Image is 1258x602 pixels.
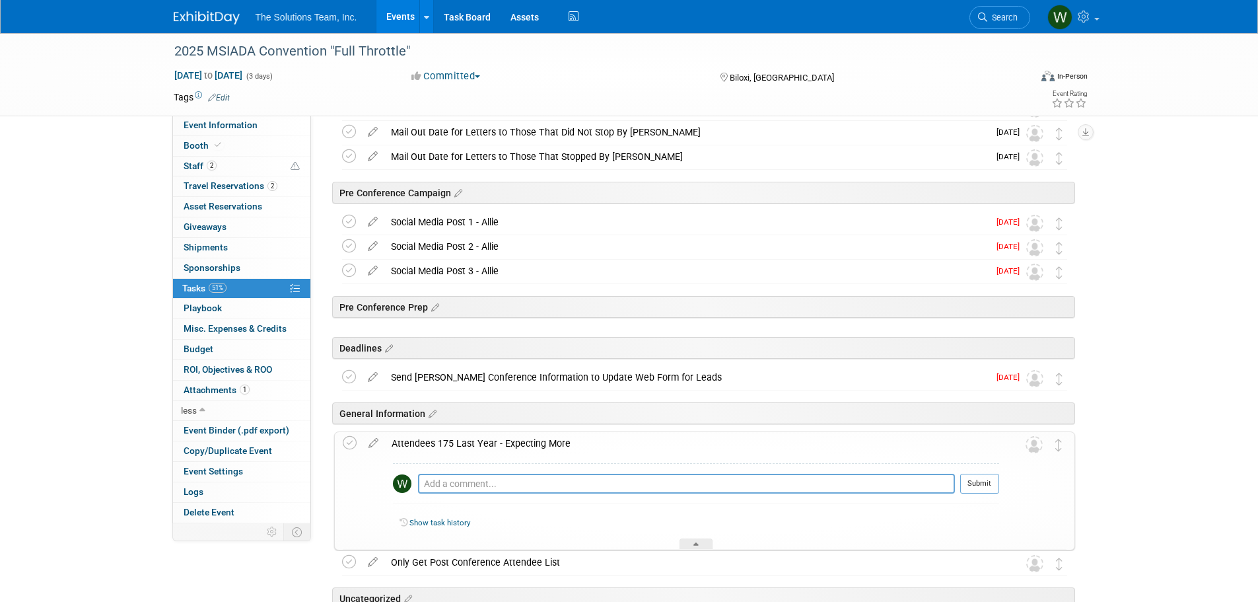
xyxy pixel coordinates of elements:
[361,241,384,252] a: edit
[1057,71,1088,81] div: In-Person
[361,126,384,138] a: edit
[393,474,411,493] img: Will Orzechowski
[256,12,357,22] span: The Solutions Team, Inc.
[428,300,439,313] a: Edit sections
[184,507,234,517] span: Delete Event
[361,371,384,383] a: edit
[184,221,227,232] span: Giveaways
[1051,91,1087,97] div: Event Rating
[1026,370,1043,387] img: Unassigned
[385,432,999,455] div: Attendees 175 Last Year - Expecting More
[332,402,1075,424] div: General Information
[1056,217,1063,230] i: Move task
[173,217,310,237] a: Giveaways
[1026,149,1043,167] img: Unassigned
[184,120,258,130] span: Event Information
[245,72,273,81] span: (3 days)
[361,151,384,163] a: edit
[384,145,989,168] div: Mail Out Date for Letters to Those That Stopped By [PERSON_NAME]
[173,401,310,421] a: less
[173,381,310,400] a: Attachments1
[208,93,230,102] a: Edit
[173,157,310,176] a: Staff2
[407,69,485,83] button: Committed
[209,283,227,293] span: 51%
[184,323,287,334] span: Misc. Expenses & Credits
[173,116,310,135] a: Event Information
[267,181,277,191] span: 2
[384,551,1000,574] div: Only Get Post Conference Attendee List
[184,262,240,273] span: Sponsorships
[173,258,310,278] a: Sponsorships
[451,186,462,199] a: Edit sections
[173,176,310,196] a: Travel Reservations2
[1055,439,1062,451] i: Move task
[1056,373,1063,385] i: Move task
[215,141,221,149] i: Booth reservation complete
[240,385,250,395] span: 1
[184,161,217,171] span: Staff
[173,340,310,359] a: Budget
[184,180,277,191] span: Travel Reservations
[1026,555,1043,572] img: Unassigned
[969,6,1030,29] a: Search
[174,69,243,81] span: [DATE] [DATE]
[952,69,1088,89] div: Event Format
[730,73,834,83] span: Biloxi, [GEOGRAPHIC_DATA]
[384,121,989,143] div: Mail Out Date for Letters to Those That Did Not Stop By [PERSON_NAME]
[174,91,230,104] td: Tags
[1026,239,1043,256] img: Unassigned
[425,406,437,420] a: Edit sections
[1026,125,1043,142] img: Unassigned
[1041,71,1055,81] img: Format-Inperson.png
[184,466,243,476] span: Event Settings
[174,11,240,24] img: ExhibitDay
[1056,242,1063,254] i: Move task
[184,385,250,395] span: Attachments
[996,217,1026,227] span: [DATE]
[332,182,1075,204] div: Pre Conference Campaign
[170,40,1010,63] div: 2025 MSIADA Convention "Full Throttle"
[261,523,284,541] td: Personalize Event Tab Strip
[184,201,262,211] span: Asset Reservations
[184,364,272,375] span: ROI, Objectives & ROO
[1026,436,1043,453] img: Unassigned
[1026,264,1043,281] img: Unassigned
[182,283,227,293] span: Tasks
[384,235,989,258] div: Social Media Post 2 - Allie
[173,197,310,217] a: Asset Reservations
[291,161,300,172] span: Potential Scheduling Conflict -- at least one attendee is tagged in another overlapping event.
[173,299,310,319] a: Playbook
[384,260,989,282] div: Social Media Post 3 - Allie
[1047,5,1072,30] img: Will Orzechowski
[173,503,310,523] a: Delete Event
[173,360,310,380] a: ROI, Objectives & ROO
[184,140,224,151] span: Booth
[361,216,384,228] a: edit
[996,266,1026,276] span: [DATE]
[1026,215,1043,232] img: Unassigned
[173,482,310,502] a: Logs
[173,279,310,299] a: Tasks51%
[362,437,385,449] a: edit
[361,265,384,277] a: edit
[1056,558,1063,570] i: Move task
[384,366,989,389] div: Send [PERSON_NAME] Conference Information to Update Web Form for Leads
[184,344,213,354] span: Budget
[184,303,222,313] span: Playbook
[173,441,310,461] a: Copy/Duplicate Event
[996,242,1026,251] span: [DATE]
[996,128,1026,137] span: [DATE]
[382,341,393,354] a: Edit sections
[184,445,272,456] span: Copy/Duplicate Event
[1056,128,1063,140] i: Move task
[173,421,310,441] a: Event Binder (.pdf export)
[996,373,1026,382] span: [DATE]
[409,518,470,527] a: Show task history
[202,70,215,81] span: to
[207,161,217,170] span: 2
[184,486,203,497] span: Logs
[184,425,289,435] span: Event Binder (.pdf export)
[1056,152,1063,165] i: Move task
[283,523,310,541] td: Toggle Event Tabs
